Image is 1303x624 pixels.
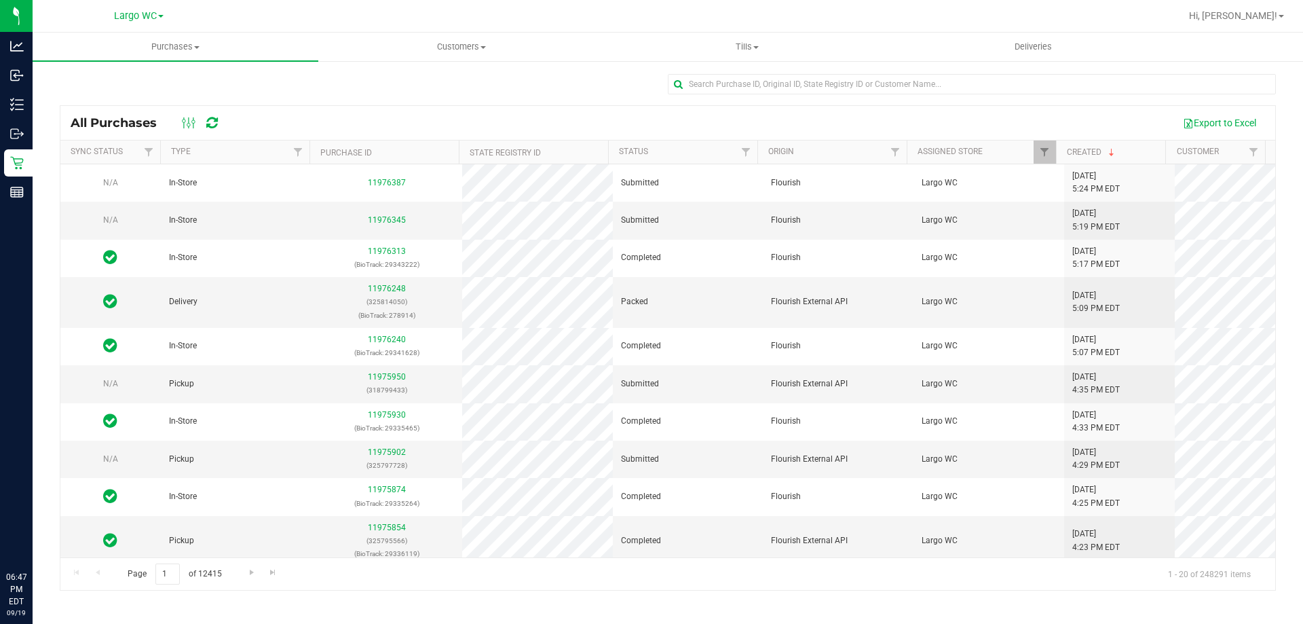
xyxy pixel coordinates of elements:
[621,453,659,466] span: Submitted
[10,39,24,53] inline-svg: Analytics
[771,251,801,264] span: Flourish
[1072,333,1120,359] span: [DATE] 5:07 PM EDT
[263,564,283,582] a: Go to the last page
[922,339,958,352] span: Largo WC
[735,141,757,164] a: Filter
[138,141,160,164] a: Filter
[1072,446,1120,472] span: [DATE] 4:29 PM EDT
[668,74,1276,94] input: Search Purchase ID, Original ID, State Registry ID or Customer Name...
[1072,483,1120,509] span: [DATE] 4:25 PM EDT
[771,534,848,547] span: Flourish External API
[1243,141,1265,164] a: Filter
[1072,409,1120,435] span: [DATE] 4:33 PM EDT
[169,378,194,390] span: Pickup
[10,185,24,199] inline-svg: Reports
[319,41,603,53] span: Customers
[621,339,661,352] span: Completed
[604,33,890,61] a: Tills
[890,33,1176,61] a: Deliveries
[103,411,117,430] span: In Sync
[368,410,406,420] a: 11975930
[155,564,180,585] input: 1
[1177,147,1219,156] a: Customer
[103,178,118,187] span: N/A
[1072,245,1120,271] span: [DATE] 5:17 PM EDT
[621,415,661,428] span: Completed
[103,248,117,267] span: In Sync
[10,156,24,170] inline-svg: Retail
[103,454,118,464] span: N/A
[621,214,659,227] span: Submitted
[771,415,801,428] span: Flourish
[368,485,406,494] a: 11975874
[318,33,604,61] a: Customers
[320,295,454,308] p: (325814050)
[771,339,801,352] span: Flourish
[621,534,661,547] span: Completed
[1072,528,1120,553] span: [DATE] 4:23 PM EDT
[1072,289,1120,315] span: [DATE] 5:09 PM EDT
[116,564,233,585] span: Page of 12415
[771,177,801,189] span: Flourish
[884,141,907,164] a: Filter
[10,69,24,82] inline-svg: Inbound
[1072,207,1120,233] span: [DATE] 5:19 PM EDT
[6,571,26,608] p: 06:47 PM EDT
[320,346,454,359] p: (BioTrack: 29341628)
[368,335,406,344] a: 11976240
[771,378,848,390] span: Flourish External API
[14,515,54,556] iframe: Resource center
[6,608,26,618] p: 09/19
[169,214,197,227] span: In-Store
[922,453,958,466] span: Largo WC
[621,251,661,264] span: Completed
[103,292,117,311] span: In Sync
[71,115,170,130] span: All Purchases
[605,41,889,53] span: Tills
[1034,141,1056,164] a: Filter
[922,214,958,227] span: Largo WC
[368,372,406,382] a: 11975950
[1189,10,1277,21] span: Hi, [PERSON_NAME]!
[1174,111,1265,134] button: Export to Excel
[619,147,648,156] a: Status
[470,148,541,158] a: State Registry ID
[10,127,24,141] inline-svg: Outbound
[169,415,197,428] span: In-Store
[621,295,648,308] span: Packed
[71,147,123,156] a: Sync Status
[320,309,454,322] p: (BioTrack: 278914)
[242,564,261,582] a: Go to the next page
[169,339,197,352] span: In-Store
[169,490,197,503] span: In-Store
[103,379,118,388] span: N/A
[169,177,197,189] span: In-Store
[103,487,117,506] span: In Sync
[320,534,454,547] p: (325795566)
[10,98,24,111] inline-svg: Inventory
[103,336,117,355] span: In Sync
[1157,564,1262,584] span: 1 - 20 of 248291 items
[320,148,372,158] a: Purchase ID
[287,141,309,164] a: Filter
[169,534,194,547] span: Pickup
[368,284,406,293] a: 11976248
[320,384,454,397] p: (318799433)
[1072,371,1120,397] span: [DATE] 4:35 PM EDT
[621,490,661,503] span: Completed
[320,422,454,435] p: (BioTrack: 29335465)
[918,147,983,156] a: Assigned Store
[320,497,454,510] p: (BioTrack: 29335264)
[320,258,454,271] p: (BioTrack: 29343222)
[771,490,801,503] span: Flourish
[922,295,958,308] span: Largo WC
[996,41,1070,53] span: Deliveries
[320,459,454,472] p: (325797728)
[169,453,194,466] span: Pickup
[771,453,848,466] span: Flourish External API
[621,378,659,390] span: Submitted
[169,251,197,264] span: In-Store
[368,523,406,532] a: 11975854
[922,378,958,390] span: Largo WC
[368,246,406,256] a: 11976313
